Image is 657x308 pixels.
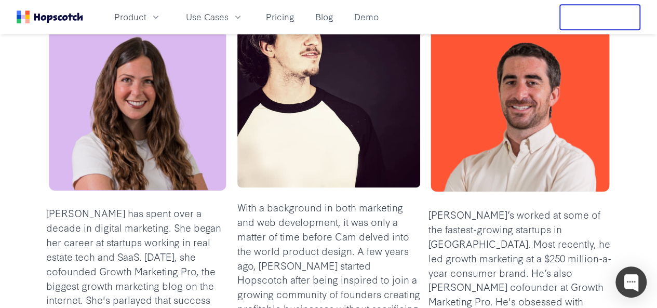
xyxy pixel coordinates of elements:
button: Product [108,8,167,25]
span: Product [114,10,146,23]
span: Use Cases [186,10,229,23]
a: Home [17,10,83,23]
img: hailey friedman [46,9,229,193]
img: cam sloan [237,9,420,188]
a: Pricing [262,8,299,25]
a: Blog [311,8,338,25]
img: mark spera cofounder hopscotch [428,9,611,195]
button: Free Trial [559,4,640,30]
button: Use Cases [180,8,249,25]
a: Demo [350,8,383,25]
